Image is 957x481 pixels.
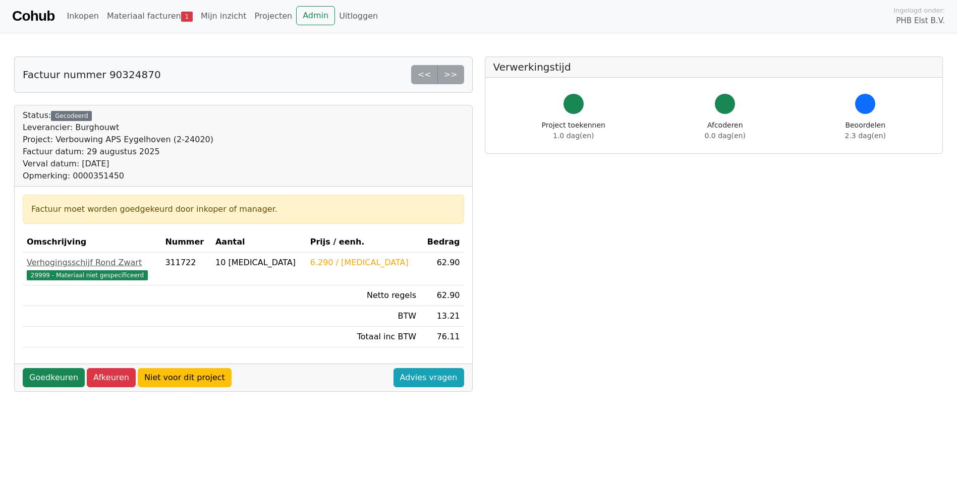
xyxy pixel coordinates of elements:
div: Verval datum: [DATE] [23,158,213,170]
a: Advies vragen [393,368,464,387]
td: 311722 [161,253,211,285]
a: Projecten [250,6,296,26]
a: Niet voor dit project [138,368,232,387]
div: Beoordelen [845,120,886,141]
div: 10 [MEDICAL_DATA] [215,257,302,269]
a: Afkeuren [87,368,136,387]
th: Omschrijving [23,232,161,253]
span: PHB Elst B.V. [896,15,945,27]
div: Opmerking: 0000351450 [23,170,213,182]
td: Totaal inc BTW [306,327,420,347]
th: Aantal [211,232,306,253]
a: Cohub [12,4,54,28]
a: Mijn inzicht [197,6,251,26]
th: Bedrag [420,232,464,253]
div: Project toekennen [542,120,605,141]
div: 6.290 / [MEDICAL_DATA] [310,257,416,269]
div: Factuur moet worden goedgekeurd door inkoper of manager. [31,203,456,215]
th: Nummer [161,232,211,253]
a: Verhogingsschijf Rond Zwart29999 - Materiaal niet gespecificeerd [27,257,157,281]
span: Ingelogd onder: [893,6,945,15]
span: 2.3 dag(en) [845,132,886,140]
th: Prijs / eenh. [306,232,420,253]
td: 76.11 [420,327,464,347]
div: Project: Verbouwing APS Eygelhoven (2-24020) [23,134,213,146]
div: Afcoderen [705,120,746,141]
span: 1.0 dag(en) [553,132,594,140]
td: BTW [306,306,420,327]
div: Factuur datum: 29 augustus 2025 [23,146,213,158]
span: 1 [181,12,193,22]
div: Gecodeerd [51,111,92,121]
span: 0.0 dag(en) [705,132,746,140]
a: Goedkeuren [23,368,85,387]
td: Netto regels [306,285,420,306]
a: Materiaal facturen1 [103,6,197,26]
a: Uitloggen [335,6,382,26]
div: Leverancier: Burghouwt [23,122,213,134]
span: 29999 - Materiaal niet gespecificeerd [27,270,148,280]
div: Verhogingsschijf Rond Zwart [27,257,157,269]
h5: Factuur nummer 90324870 [23,69,161,81]
a: Admin [296,6,335,25]
a: Inkopen [63,6,102,26]
h5: Verwerkingstijd [493,61,935,73]
div: Status: [23,109,213,182]
td: 62.90 [420,285,464,306]
td: 13.21 [420,306,464,327]
td: 62.90 [420,253,464,285]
